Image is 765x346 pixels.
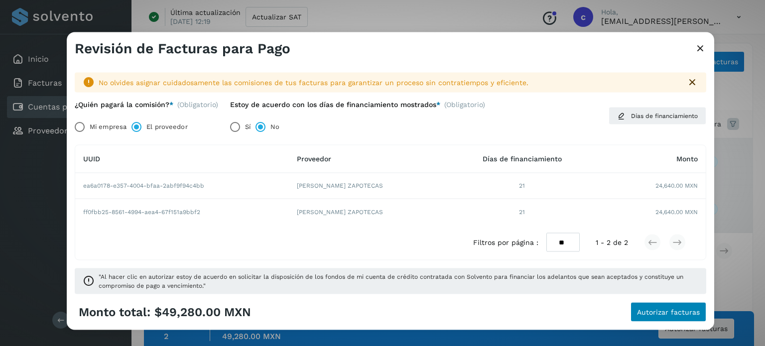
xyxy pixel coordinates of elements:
[75,40,290,57] h3: Revisión de Facturas para Pago
[270,116,279,136] label: No
[637,309,700,316] span: Autorizar facturas
[245,116,251,136] label: Sí
[483,155,562,163] span: Días de financiamiento
[79,305,150,320] span: Monto total:
[655,181,698,190] span: 24,640.00 MXN
[99,77,678,88] div: No olvides asignar cuidadosamente las comisiones de tus facturas para garantizar un proceso sin c...
[177,101,218,109] span: (Obligatorio)
[154,305,251,320] span: $49,280.00 MXN
[448,199,596,225] td: 21
[83,155,100,163] span: UUID
[297,155,331,163] span: Proveedor
[146,116,187,136] label: El proveedor
[75,199,289,225] td: ff0fbb25-8561-4994-aea4-67f151a9bbf2
[230,101,440,109] label: Estoy de acuerdo con los días de financiamiento mostrados
[75,101,173,109] label: ¿Quién pagará la comisión?
[289,173,448,199] td: [PERSON_NAME] ZAPOTECAS
[444,101,485,113] span: (Obligatorio)
[676,155,698,163] span: Monto
[655,207,698,216] span: 24,640.00 MXN
[596,237,628,247] span: 1 - 2 de 2
[289,199,448,225] td: [PERSON_NAME] ZAPOTECAS
[631,302,706,322] button: Autorizar facturas
[609,107,706,124] button: Días de financiamiento
[631,111,698,120] span: Días de financiamiento
[90,116,127,136] label: Mi empresa
[75,173,289,199] td: ea6a0178-e357-4004-bfaa-2abf9f94c4bb
[473,237,538,247] span: Filtros por página :
[448,173,596,199] td: 21
[99,272,698,290] span: "Al hacer clic en autorizar estoy de acuerdo en solicitar la disposición de los fondos de mi cuen...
